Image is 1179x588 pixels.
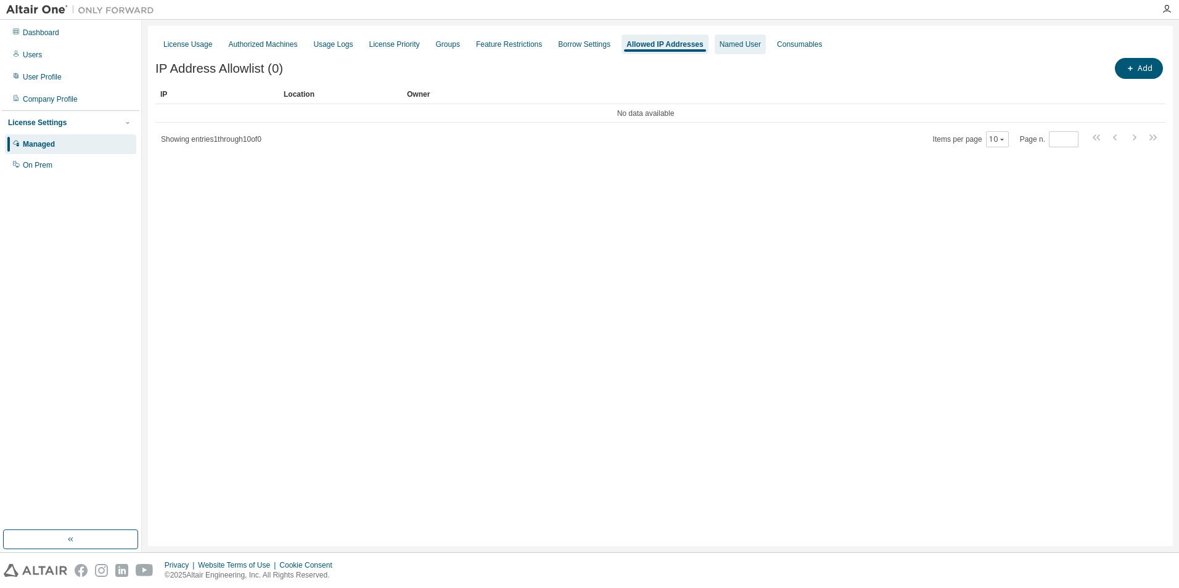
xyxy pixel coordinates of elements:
div: Managed [23,139,55,149]
span: IP Address Allowlist (0) [155,62,283,76]
button: Add [1115,58,1163,79]
img: linkedin.svg [115,564,128,577]
span: Items per page [933,131,1009,147]
div: Borrow Settings [558,39,610,49]
img: facebook.svg [75,564,88,577]
img: instagram.svg [95,564,108,577]
span: Page n. [1020,131,1078,147]
div: Groups [436,39,460,49]
div: IP [160,84,274,104]
div: Location [284,84,397,104]
div: License Usage [163,39,212,49]
div: Feature Restrictions [476,39,542,49]
button: 10 [989,134,1006,144]
div: User Profile [23,72,62,82]
div: Dashboard [23,28,59,38]
div: Website Terms of Use [198,560,279,570]
div: Owner [407,84,1131,104]
div: Consumables [777,39,822,49]
div: Privacy [165,560,198,570]
div: Named User [720,39,761,49]
img: youtube.svg [136,564,154,577]
div: License Settings [8,118,67,128]
div: Allowed IP Addresses [626,39,704,49]
td: No data available [155,104,1136,123]
img: altair_logo.svg [4,564,67,577]
div: On Prem [23,160,52,170]
div: Users [23,50,42,60]
div: License Priority [369,39,420,49]
span: Showing entries 1 through 10 of 0 [161,135,261,144]
div: Cookie Consent [279,560,339,570]
p: © 2025 Altair Engineering, Inc. All Rights Reserved. [165,570,340,581]
img: Altair One [6,4,160,16]
div: Company Profile [23,94,78,104]
div: Usage Logs [313,39,353,49]
div: Authorized Machines [228,39,297,49]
